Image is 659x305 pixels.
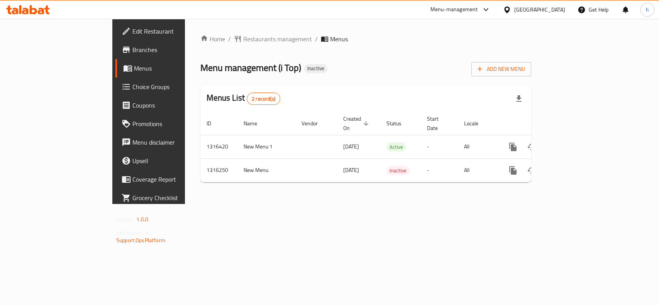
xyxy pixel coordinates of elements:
[504,138,522,156] button: more
[116,235,165,245] a: Support.OpsPlatform
[115,170,222,189] a: Coverage Report
[115,189,222,207] a: Grocery Checklist
[243,34,312,44] span: Restaurants management
[471,62,531,76] button: Add New Menu
[304,65,327,72] span: Inactive
[458,158,498,182] td: All
[302,119,328,128] span: Vendor
[386,143,406,152] span: Active
[244,119,267,128] span: Name
[343,142,359,152] span: [DATE]
[646,5,649,14] span: h
[237,135,295,158] td: New Menu 1
[427,114,449,133] span: Start Date
[458,135,498,158] td: All
[200,59,301,76] span: Menu management ( i Top )
[421,158,458,182] td: -
[504,161,522,180] button: more
[386,142,406,152] div: Active
[115,133,222,152] a: Menu disclaimer
[247,93,280,105] div: Total records count
[343,165,359,175] span: [DATE]
[478,64,525,74] span: Add New Menu
[132,156,216,165] span: Upsell
[115,115,222,133] a: Promotions
[115,96,222,115] a: Coupons
[115,40,222,59] a: Branches
[132,175,216,184] span: Coverage Report
[498,112,584,135] th: Actions
[132,119,216,128] span: Promotions
[514,5,565,14] div: [GEOGRAPHIC_DATA]
[464,119,488,128] span: Locale
[132,82,216,91] span: Choice Groups
[522,161,541,180] button: Change Status
[134,64,216,73] span: Menus
[132,138,216,147] span: Menu disclaimer
[207,92,280,105] h2: Menus List
[228,34,231,44] li: /
[343,114,371,133] span: Created On
[330,34,348,44] span: Menus
[116,214,135,224] span: Version:
[430,5,478,14] div: Menu-management
[315,34,318,44] li: /
[522,138,541,156] button: Change Status
[421,135,458,158] td: -
[207,119,221,128] span: ID
[132,27,216,36] span: Edit Restaurant
[115,152,222,170] a: Upsell
[386,119,412,128] span: Status
[247,95,280,103] span: 2 record(s)
[200,112,584,182] table: enhanced table
[116,227,152,238] span: Get support on:
[510,89,528,108] div: Export file
[234,34,312,44] a: Restaurants management
[136,214,148,224] span: 1.0.0
[132,193,216,202] span: Grocery Checklist
[115,22,222,40] a: Edit Restaurant
[237,158,295,182] td: New Menu
[304,64,327,73] div: Inactive
[132,101,216,110] span: Coupons
[386,166,410,175] span: Inactive
[132,45,216,54] span: Branches
[115,59,222,78] a: Menus
[200,34,531,44] nav: breadcrumb
[115,78,222,96] a: Choice Groups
